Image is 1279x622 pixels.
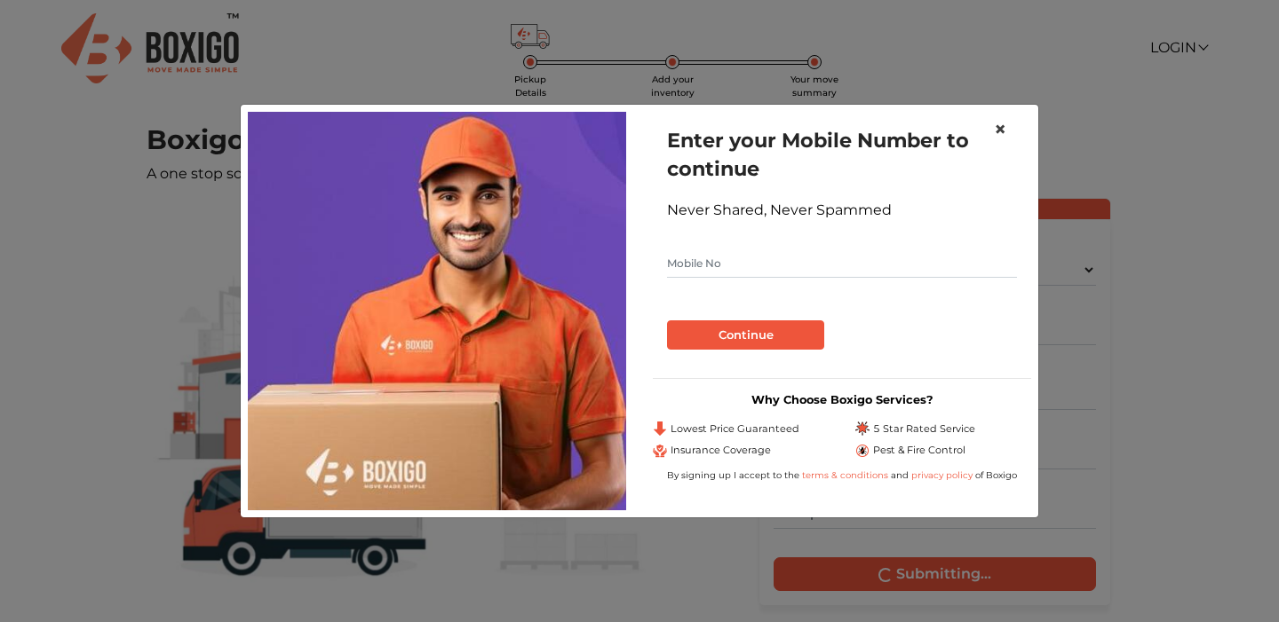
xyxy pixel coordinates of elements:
span: Pest & Fire Control [873,443,965,458]
span: Insurance Coverage [671,443,771,458]
button: Continue [667,320,824,350]
span: 5 Star Rated Service [873,421,975,437]
div: Never Shared, Never Spammed [667,200,1017,221]
a: terms & conditions [802,469,891,481]
h1: Enter your Mobile Number to continue [667,126,1017,183]
button: Close [980,105,1021,154]
img: storage-img [248,112,626,509]
input: Mobile No [667,249,1017,278]
h3: Why Choose Boxigo Services? [653,393,1031,406]
span: Lowest Price Guaranteed [671,421,799,437]
div: By signing up I accept to the and of Boxigo [653,468,1031,482]
a: privacy policy [909,469,975,481]
span: × [994,116,1006,142]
